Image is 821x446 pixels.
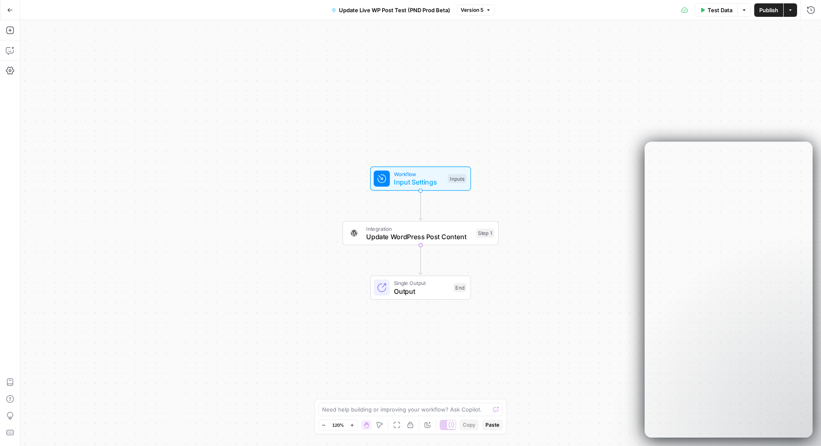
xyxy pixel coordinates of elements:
[463,421,475,429] span: Copy
[332,422,344,428] span: 120%
[695,3,737,17] button: Test Data
[394,170,444,178] span: Workflow
[326,3,455,17] button: Update Live WP Post Test (PND Prod Beta)
[419,245,422,274] g: Edge from step_1 to end
[366,224,472,232] span: Integration
[754,3,783,17] button: Publish
[759,6,778,14] span: Publish
[476,229,494,238] div: Step 1
[366,232,472,242] span: Update WordPress Post Content
[394,177,444,187] span: Input Settings
[394,286,449,296] span: Output
[457,5,495,16] button: Version 5
[394,279,449,287] span: Single Output
[339,6,450,14] span: Update Live WP Post Test (PND Prod Beta)
[448,174,466,183] div: Inputs
[419,191,422,220] g: Edge from start to step_1
[343,166,499,191] div: WorkflowInput SettingsInputs
[708,6,732,14] span: Test Data
[343,221,499,245] div: IntegrationUpdate WordPress Post ContentStep 1
[485,421,499,429] span: Paste
[645,142,813,438] iframe: Intercom live chat
[343,275,499,300] div: Single OutputOutputEnd
[482,420,503,430] button: Paste
[349,228,359,238] img: WordPress%20logotype.png
[459,420,479,430] button: Copy
[454,283,467,292] div: End
[461,6,483,14] span: Version 5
